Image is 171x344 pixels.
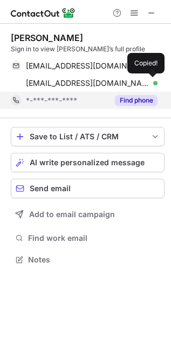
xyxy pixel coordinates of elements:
[11,127,165,146] button: save-profile-one-click
[11,32,83,43] div: [PERSON_NAME]
[26,61,149,71] span: [EMAIL_ADDRESS][DOMAIN_NAME]
[11,252,165,267] button: Notes
[30,132,146,141] div: Save to List / ATS / CRM
[115,95,158,106] button: Reveal Button
[11,231,165,246] button: Find work email
[26,78,149,88] span: [EMAIL_ADDRESS][DOMAIN_NAME]
[30,158,145,167] span: AI write personalized message
[11,153,165,172] button: AI write personalized message
[11,44,165,54] div: Sign in to view [PERSON_NAME]’s full profile
[11,6,76,19] img: ContactOut v5.3.10
[30,184,71,193] span: Send email
[11,179,165,198] button: Send email
[28,255,160,265] span: Notes
[29,210,115,219] span: Add to email campaign
[11,205,165,224] button: Add to email campaign
[28,233,160,243] span: Find work email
